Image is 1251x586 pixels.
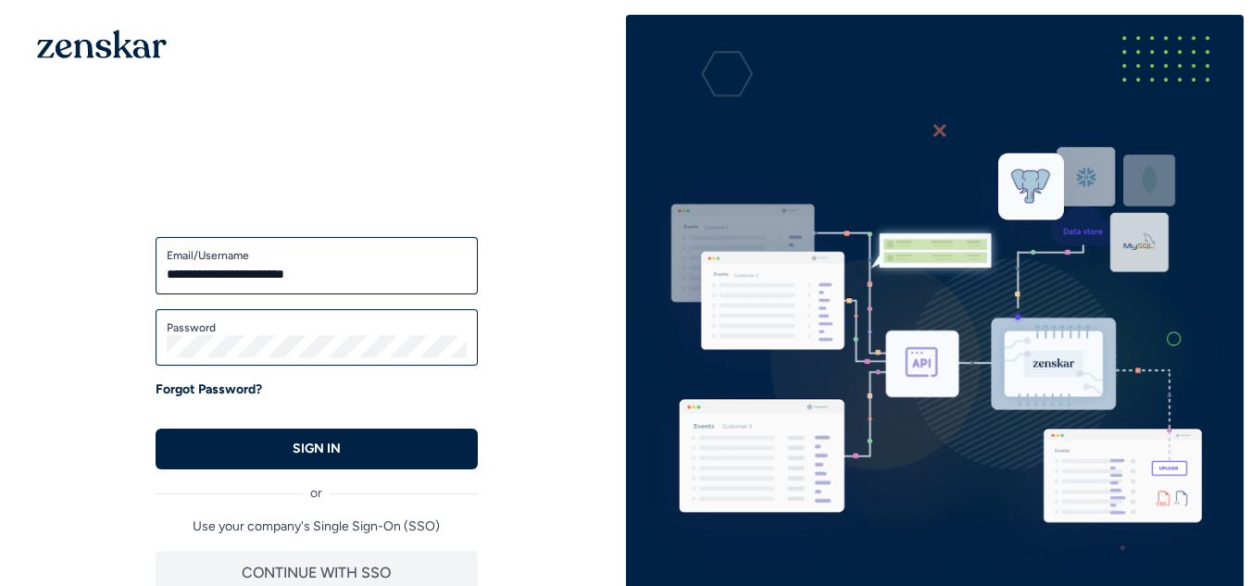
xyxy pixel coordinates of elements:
[156,517,478,536] p: Use your company's Single Sign-On (SSO)
[167,320,467,335] label: Password
[167,248,467,263] label: Email/Username
[156,380,262,399] a: Forgot Password?
[156,469,478,503] div: or
[37,30,167,58] img: 1OGAJ2xQqyY4LXKgY66KYq0eOWRCkrZdAb3gUhuVAqdWPZE9SRJmCz+oDMSn4zDLXe31Ii730ItAGKgCKgCCgCikA4Av8PJUP...
[293,440,341,458] p: SIGN IN
[156,429,478,469] button: SIGN IN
